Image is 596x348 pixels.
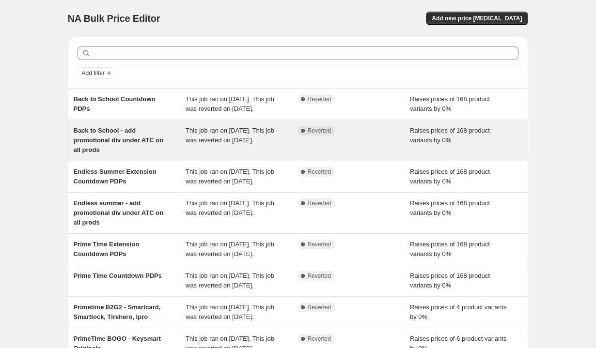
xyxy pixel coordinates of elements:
span: This job ran on [DATE]. This job was reverted on [DATE]. [186,95,274,112]
span: Raises prices of 4 product variants by 0% [410,303,506,320]
span: Endless summer - add promotional div under ATC on all prods [74,199,164,226]
span: Raises prices of 168 product variants by 0% [410,199,490,216]
span: Primetime B2G2 - Smartcard, Smartlock, Tirehero, Ipro [74,303,161,320]
span: Raises prices of 168 product variants by 0% [410,272,490,289]
span: This job ran on [DATE]. This job was reverted on [DATE]. [186,168,274,185]
button: Add new price [MEDICAL_DATA] [426,12,528,25]
button: Add filter [78,67,116,79]
span: This job ran on [DATE]. This job was reverted on [DATE]. [186,241,274,257]
span: Raises prices of 168 product variants by 0% [410,127,490,144]
span: Back to School - add promotional div under ATC on all prods [74,127,164,153]
span: Reverted [308,303,331,311]
span: Reverted [308,335,331,343]
span: Add new price [MEDICAL_DATA] [432,15,522,22]
span: Endless Summer Extension Countdown PDPs [74,168,157,185]
span: Reverted [308,199,331,207]
span: This job ran on [DATE]. This job was reverted on [DATE]. [186,199,274,216]
span: Raises prices of 168 product variants by 0% [410,241,490,257]
span: Prime Time Countdown PDPs [74,272,162,279]
span: Reverted [308,127,331,135]
span: Reverted [308,241,331,248]
span: Raises prices of 168 product variants by 0% [410,95,490,112]
span: This job ran on [DATE]. This job was reverted on [DATE]. [186,272,274,289]
span: Reverted [308,272,331,280]
span: This job ran on [DATE]. This job was reverted on [DATE]. [186,303,274,320]
span: Add filter [82,69,105,77]
span: Back to School Countdown PDPs [74,95,156,112]
span: Raises prices of 168 product variants by 0% [410,168,490,185]
span: Prime Time Extension Countdown PDPs [74,241,140,257]
span: Reverted [308,168,331,176]
span: This job ran on [DATE]. This job was reverted on [DATE]. [186,127,274,144]
span: NA Bulk Price Editor [68,13,160,24]
span: Reverted [308,95,331,103]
